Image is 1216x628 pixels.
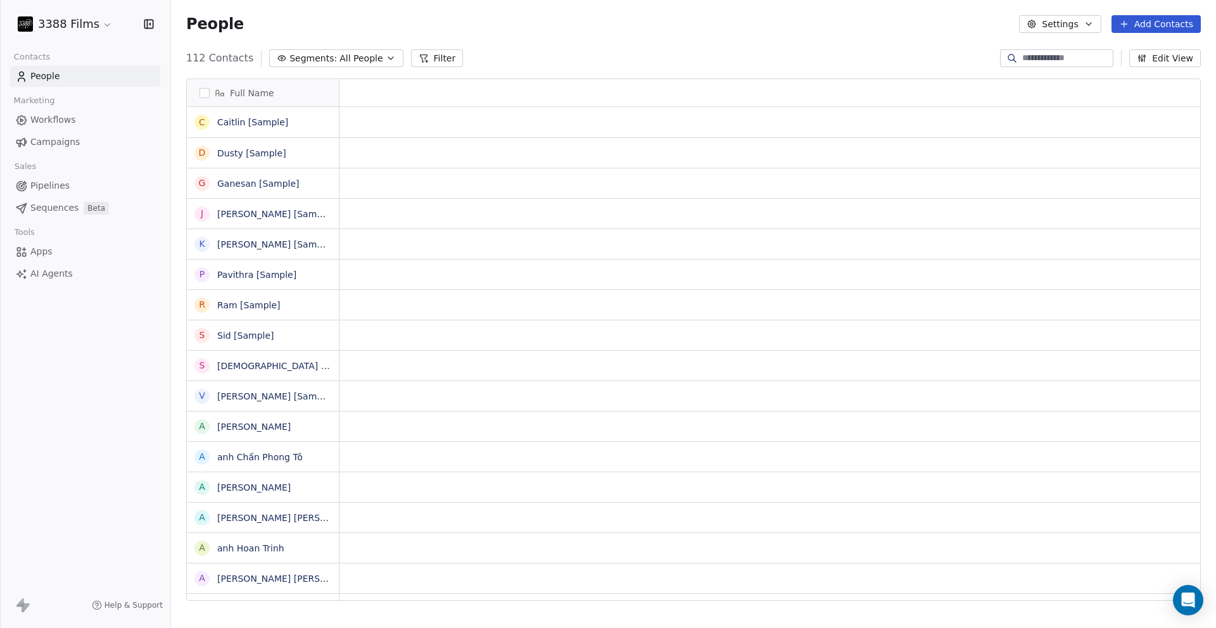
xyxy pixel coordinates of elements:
span: All People [339,52,383,65]
div: a [199,572,205,585]
div: a [199,541,205,555]
div: S [199,359,205,372]
div: C [199,116,205,129]
a: Sid [Sample] [217,330,274,341]
a: Ram [Sample] [217,300,281,310]
div: G [199,177,206,190]
a: Apps [10,241,160,262]
a: [PERSON_NAME] [PERSON_NAME] [217,574,367,584]
div: R [199,298,205,311]
a: People [10,66,160,87]
a: Help & Support [92,600,163,610]
img: 3388Films_Logo_White.jpg [18,16,33,32]
span: 3388 Films [38,16,99,32]
a: Caitlin [Sample] [217,117,288,127]
a: [DEMOGRAPHIC_DATA] [Sample] [217,361,361,371]
a: [PERSON_NAME] [Sample] [217,239,334,249]
span: AI Agents [30,267,73,280]
a: Ganesan [Sample] [217,179,300,189]
div: P [199,268,205,281]
a: [PERSON_NAME] [Sample] [217,209,334,219]
div: A [199,420,205,433]
a: AI Agents [10,263,160,284]
span: Sequences [30,201,79,215]
span: Apps [30,245,53,258]
div: a [199,511,205,524]
div: grid [187,107,339,601]
a: Workflows [10,110,160,130]
span: Pipelines [30,179,70,192]
span: Full Name [230,87,274,99]
span: Segments: [289,52,337,65]
div: J [201,207,203,220]
span: Sales [9,157,42,176]
a: SequencesBeta [10,198,160,218]
span: Workflows [30,113,76,127]
div: a [199,480,205,494]
a: anh Hoan Trinh [217,543,284,553]
a: [PERSON_NAME] [217,482,291,493]
div: S [199,329,205,342]
button: Filter [411,49,464,67]
a: [PERSON_NAME] [PERSON_NAME] [217,513,367,523]
a: anh Chấn Phong Tô [217,452,303,462]
span: People [30,70,60,83]
span: Contacts [8,47,56,66]
button: Add Contacts [1111,15,1201,33]
span: Help & Support [104,600,163,610]
div: a [199,450,205,463]
div: K [199,237,205,251]
a: Pipelines [10,175,160,196]
a: [PERSON_NAME] [Sample] [217,391,334,401]
a: Campaigns [10,132,160,153]
span: People [186,15,244,34]
button: Settings [1019,15,1101,33]
div: V [199,389,205,403]
a: [PERSON_NAME] [217,422,291,432]
div: grid [339,107,1211,601]
span: 112 Contacts [186,51,253,66]
span: Campaigns [30,135,80,149]
a: Dusty [Sample] [217,148,286,158]
div: Open Intercom Messenger [1173,585,1203,615]
a: Pavithra [Sample] [217,270,296,280]
span: Tools [9,223,40,242]
span: Beta [84,202,109,215]
div: Full Name [187,79,339,106]
div: D [199,146,206,160]
button: Edit View [1129,49,1201,67]
span: Marketing [8,91,60,110]
button: 3388 Films [15,13,115,35]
